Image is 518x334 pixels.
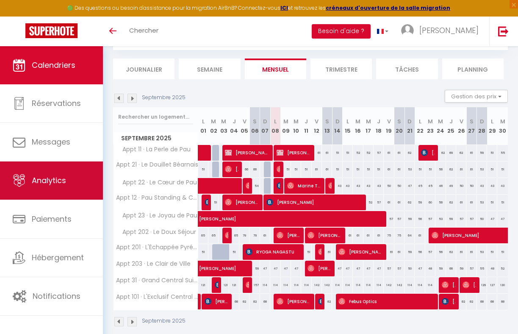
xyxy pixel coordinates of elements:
[33,291,80,301] span: Notifications
[225,194,259,210] span: [PERSON_NAME]
[442,58,504,79] li: Planning
[425,195,435,210] div: 60
[253,117,257,125] abbr: S
[229,294,239,309] div: 68
[487,261,497,276] div: 48
[208,107,219,145] th: 02
[202,117,205,125] abbr: L
[404,277,415,293] div: 114
[425,178,435,194] div: 45
[326,4,450,11] a: créneaux d'ouverture de la salle migration
[415,261,425,276] div: 47
[353,107,363,145] th: 16
[229,277,239,293] div: 121
[294,117,299,125] abbr: M
[283,117,288,125] abbr: M
[115,244,199,250] span: Appt 201 · L'Échappée Pyrénéenne
[198,228,208,243] div: 65
[343,178,353,194] div: 43
[233,117,236,125] abbr: J
[497,277,508,293] div: 130
[446,145,456,161] div: 69
[363,178,374,194] div: 43
[415,195,425,210] div: 59
[404,107,415,145] th: 21
[446,261,456,276] div: 66
[466,294,476,309] div: 82
[487,145,497,161] div: 51
[487,161,497,177] div: 51
[312,145,322,161] div: 61
[221,117,226,125] abbr: M
[435,161,446,177] div: 56
[198,244,208,260] div: 51
[318,244,321,260] span: [PERSON_NAME]
[456,294,466,309] div: 82
[404,195,415,210] div: 62
[394,261,404,276] div: 57
[407,117,412,125] abbr: D
[497,261,508,276] div: 52
[466,195,476,210] div: 61
[353,261,363,276] div: 47
[199,256,296,272] span: [PERSON_NAME]
[266,194,361,210] span: [PERSON_NAME]
[487,195,497,210] div: 51
[404,244,415,260] div: 59
[415,244,425,260] div: 56
[415,178,425,194] div: 45
[198,107,208,145] th: 01
[363,277,374,293] div: 114
[394,145,404,161] div: 61
[384,261,394,276] div: 57
[456,195,466,210] div: 61
[215,277,218,293] span: [PERSON_NAME]
[446,195,456,210] div: 62
[305,117,308,125] abbr: J
[260,107,270,145] th: 07
[466,145,476,161] div: 61
[263,117,267,125] abbr: D
[445,90,508,103] button: Gestion des prix
[497,107,508,145] th: 30
[277,293,310,309] span: [PERSON_NAME]
[435,195,446,210] div: 56
[115,178,199,187] span: Appt 22 · Le Cœur de Pau
[229,244,239,260] div: 51
[415,228,425,243] div: 61
[401,24,414,37] img: ...
[291,107,301,145] th: 10
[466,244,476,260] div: 61
[249,107,260,145] th: 06
[491,117,493,125] abbr: L
[32,60,75,70] span: Calendriers
[208,228,219,243] div: 65
[343,107,353,145] th: 15
[363,161,374,177] div: 51
[239,107,249,145] th: 05
[446,161,456,177] div: 62
[280,4,288,11] a: ICI
[301,161,311,177] div: 51
[353,178,363,194] div: 43
[480,117,484,125] abbr: D
[315,117,319,125] abbr: V
[239,161,249,177] div: 66
[428,117,433,125] abbr: M
[404,261,415,276] div: 50
[466,178,476,194] div: 50
[343,261,353,276] div: 47
[460,117,463,125] abbr: V
[384,145,394,161] div: 61
[239,294,249,309] div: 82
[421,145,435,161] span: [PERSON_NAME]
[332,145,342,161] div: 51
[477,107,487,145] th: 28
[374,145,384,161] div: 57
[195,211,205,227] a: [PERSON_NAME]
[377,117,380,125] abbr: J
[353,161,363,177] div: 51
[449,117,453,125] abbr: J
[277,227,300,243] span: [PERSON_NAME] Sarl Gmcp Et Cie
[384,277,394,293] div: 142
